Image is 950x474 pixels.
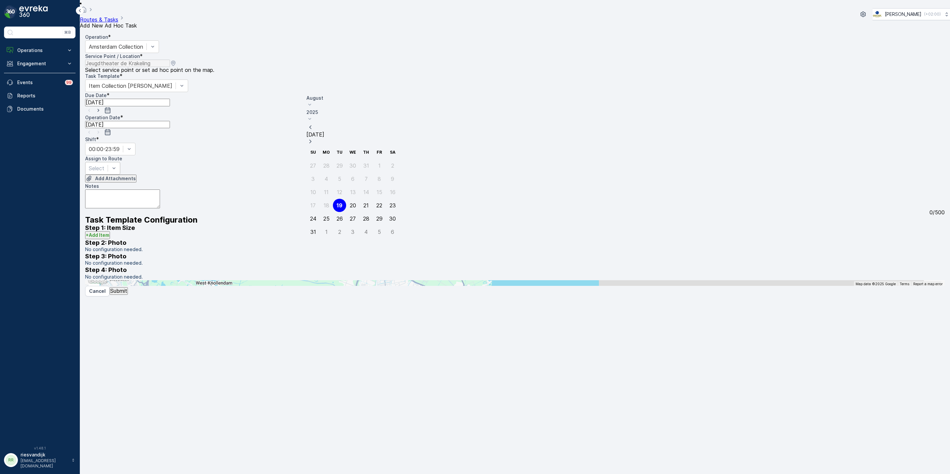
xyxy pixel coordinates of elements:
[306,95,399,101] p: August
[337,189,342,195] div: 12
[19,5,48,19] img: logo_dark-DEwI_e13.png
[338,229,341,235] div: 2
[376,216,383,222] div: 29
[4,5,17,19] img: logo
[913,282,943,286] a: Report a map error
[390,202,396,208] div: 23
[85,231,110,239] button: +Add Item
[924,12,941,17] p: ( +02:00 )
[363,189,369,195] div: 14
[929,209,945,215] p: 0 / 500
[324,189,329,195] div: 11
[89,288,106,294] p: Cancel
[856,282,896,286] span: Map data ©2025 Google
[885,11,922,18] p: [PERSON_NAME]
[386,146,399,159] th: Saturday
[85,286,110,296] button: Cancel
[365,176,368,182] div: 7
[85,34,108,40] label: Operation
[378,163,381,169] div: 1
[391,176,394,182] div: 9
[306,109,399,116] p: 2025
[85,266,945,273] h3: Step 4: Photo
[85,121,170,128] input: dd/mm/yyyy
[85,115,120,120] label: Operation Date
[85,246,945,253] p: No configuration needed.
[350,189,356,195] div: 13
[323,163,330,169] div: 28
[325,176,328,182] div: 4
[324,202,329,208] div: 18
[306,146,320,159] th: Sunday
[376,202,382,208] div: 22
[85,136,96,142] label: Shift
[87,277,109,286] img: Google
[351,229,354,235] div: 3
[4,57,76,70] button: Engagement
[80,16,118,23] a: Routes & Tasks
[872,8,950,20] button: [PERSON_NAME](+02:00)
[4,44,76,57] button: Operations
[64,30,71,35] p: ⌘B
[17,92,73,99] p: Reports
[85,60,170,67] input: Jeugdtheater de Krakeling
[80,8,87,15] a: Homepage
[351,176,354,182] div: 6
[337,216,343,222] div: 26
[310,189,316,195] div: 10
[85,280,150,286] input: Search address or service points
[310,202,316,208] div: 17
[337,163,343,169] div: 29
[4,446,76,450] span: v 1.48.1
[66,80,72,85] p: 99
[86,232,109,238] p: + Add Item
[85,274,945,280] p: No configuration needed.
[310,229,316,235] div: 31
[110,287,128,294] button: Submit
[85,53,140,59] label: Service Point / Location
[80,22,137,29] span: Add New Ad Hoc Task
[359,146,373,159] th: Thursday
[364,229,368,235] div: 4
[85,224,945,231] h3: Step 1: Item Size
[89,164,104,172] p: Select
[338,176,341,182] div: 5
[900,282,909,286] a: Terms
[333,146,346,159] th: Tuesday
[391,163,394,169] div: 2
[363,163,369,169] div: 31
[85,239,945,246] h3: Step 2: Photo
[85,92,107,98] label: Due Date
[389,216,396,222] div: 30
[872,11,882,18] img: basis-logo_rgb2x.png
[4,76,76,89] a: Events99
[85,215,945,224] h2: Task Template Configuration
[350,202,356,208] div: 20
[85,156,122,161] label: Assign to Route
[6,455,16,465] div: RR
[85,260,945,266] p: No configuration needed.
[350,216,356,222] div: 27
[17,106,73,112] p: Documents
[85,67,214,73] span: Select service point or set ad hoc point on the map.
[95,175,136,182] p: Add Attachments
[4,451,76,469] button: RRriesvandijk[EMAIL_ADDRESS][DOMAIN_NAME]
[87,277,109,286] a: Open this area in Google Maps (opens a new window)
[320,146,333,159] th: Monday
[390,189,396,195] div: 16
[378,176,381,182] div: 8
[21,458,68,469] p: [EMAIL_ADDRESS][DOMAIN_NAME]
[85,183,99,189] label: Notes
[306,132,399,137] p: [DATE]
[378,229,381,235] div: 5
[17,79,61,86] p: Events
[17,60,62,67] p: Engagement
[363,216,369,222] div: 28
[323,216,330,222] div: 25
[373,146,386,159] th: Friday
[311,176,315,182] div: 3
[85,175,136,183] button: Upload File
[85,253,945,260] h3: Step 3: Photo
[337,202,343,208] div: 19
[4,102,76,116] a: Documents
